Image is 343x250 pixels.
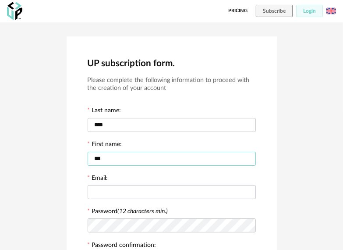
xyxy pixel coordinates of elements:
[303,8,316,14] span: Login
[256,5,293,17] button: Subscribe
[88,242,156,250] label: Password confirmation:
[7,2,22,20] img: OXP
[88,107,121,115] label: Last name:
[326,6,336,16] img: us
[88,76,256,93] h3: Please complete the following information to proceed with the creation of your account
[263,8,286,14] span: Subscribe
[88,141,122,149] label: First name:
[92,208,168,214] label: Password
[118,208,168,214] i: (12 characters min.)
[228,5,248,17] a: Pricing
[296,5,323,17] button: Login
[88,57,256,69] h2: UP subscription form.
[88,175,108,183] label: Email:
